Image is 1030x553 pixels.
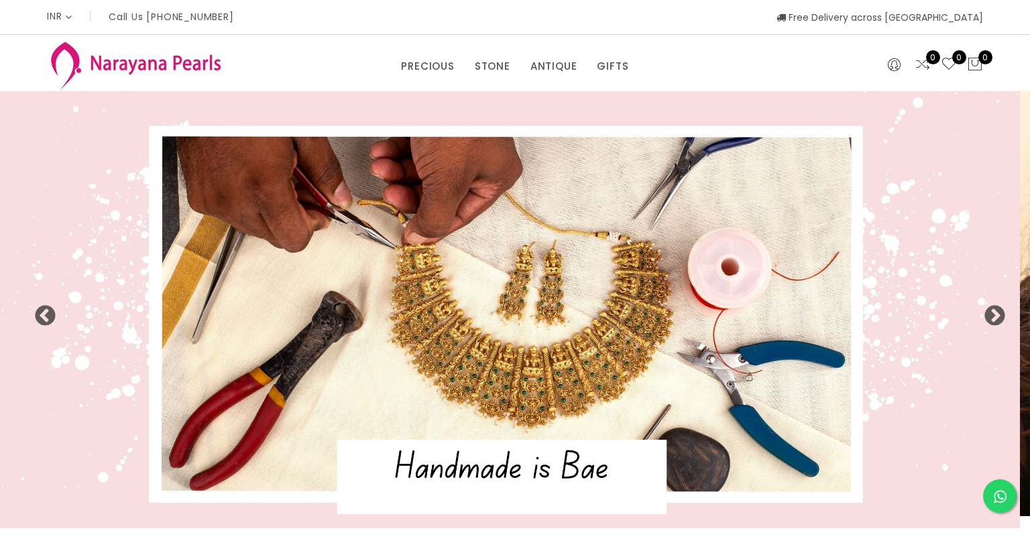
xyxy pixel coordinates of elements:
[401,56,454,76] a: PRECIOUS
[967,56,983,74] button: 0
[597,56,628,76] a: GIFTS
[777,11,983,24] span: Free Delivery across [GEOGRAPHIC_DATA]
[983,305,996,318] button: Next
[109,12,234,21] p: Call Us [PHONE_NUMBER]
[915,56,931,74] a: 0
[941,56,957,74] a: 0
[475,56,510,76] a: STONE
[978,50,992,64] span: 0
[34,305,47,318] button: Previous
[952,50,966,64] span: 0
[530,56,577,76] a: ANTIQUE
[926,50,940,64] span: 0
